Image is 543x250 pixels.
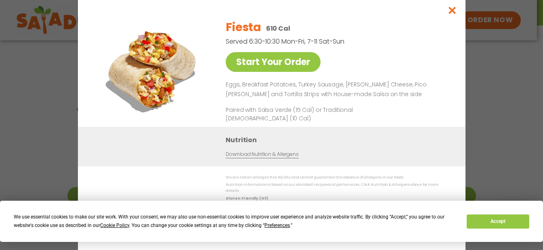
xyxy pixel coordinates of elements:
[226,52,321,72] a: Start Your Order
[226,105,375,122] p: Paired with Salsa Verde (15 Cal) or Traditional [DEMOGRAPHIC_DATA] (10 Cal)
[100,223,129,228] span: Cookie Policy
[264,223,290,228] span: Preferences
[226,174,449,181] p: We are not an allergen free facility and cannot guarantee the absence of allergens in our foods.
[226,19,261,36] h2: Fiesta
[14,213,457,230] div: We use essential cookies to make our site work. With your consent, we may also use non-essential ...
[226,134,453,145] h3: Nutrition
[226,80,446,99] p: Eggs, Breakfast Potatoes, Turkey Sausage, [PERSON_NAME] Cheese, Pico [PERSON_NAME] and Tortilla S...
[467,214,529,229] button: Accept
[226,36,407,46] p: Served 6:30-10:30 Mon-Fri, 7-11 Sat-Sun
[226,182,449,194] p: Nutrition information is based on our standard recipes and portion sizes. Click Nutrition & Aller...
[96,13,209,126] img: Featured product photo for Fiesta
[226,150,298,158] a: Download Nutrition & Allergens
[226,195,268,200] strong: Gluten Friendly (GF)
[266,23,290,34] p: 610 Cal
